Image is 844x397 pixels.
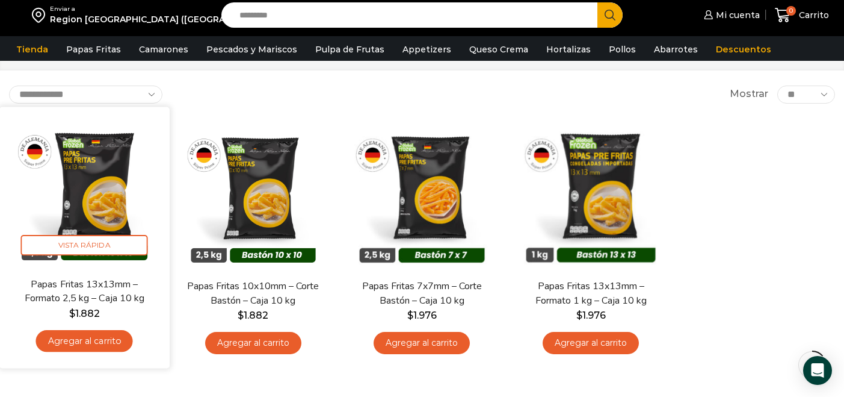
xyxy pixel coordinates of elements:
[701,3,760,27] a: Mi cuenta
[16,277,153,305] a: Papas Fritas 13x13mm – Formato 2,5 kg – Caja 10 kg
[21,234,148,255] span: Vista Rápida
[463,38,534,61] a: Queso Crema
[540,38,597,61] a: Hortalizas
[50,13,354,25] div: Region [GEOGRAPHIC_DATA] ([GEOGRAPHIC_DATA][PERSON_NAME])
[32,5,50,25] img: address-field-icon.svg
[238,310,244,321] span: $
[772,1,832,30] a: 0 Carrito
[309,38,390,61] a: Pulpa de Frutas
[60,38,127,61] a: Papas Fritas
[36,330,133,352] a: Agregar al carrito: “Papas Fritas 13x13mm - Formato 2,5 kg - Caja 10 kg”
[523,280,659,307] a: Papas Fritas 13x13mm – Formato 1 kg – Caja 10 kg
[730,87,768,101] span: Mostrar
[50,5,354,13] div: Enviar a
[200,38,303,61] a: Pescados y Mariscos
[374,332,470,354] a: Agregar al carrito: “Papas Fritas 7x7mm - Corte Bastón - Caja 10 kg”
[238,310,268,321] bdi: 1.882
[603,38,642,61] a: Pollos
[710,38,777,61] a: Descuentos
[786,6,796,16] span: 0
[713,9,760,21] span: Mi cuenta
[9,86,162,104] select: Pedido de la tienda
[185,280,321,307] a: Papas Fritas 10x10mm – Corte Bastón – Caja 10 kg
[597,2,623,28] button: Search button
[796,9,829,21] span: Carrito
[396,38,457,61] a: Appetizers
[407,310,413,321] span: $
[69,307,75,319] span: $
[69,307,100,319] bdi: 1.882
[10,38,54,61] a: Tienda
[803,356,832,385] div: Open Intercom Messenger
[133,38,194,61] a: Camarones
[407,310,437,321] bdi: 1.976
[576,310,582,321] span: $
[543,332,639,354] a: Agregar al carrito: “Papas Fritas 13x13mm - Formato 1 kg - Caja 10 kg”
[648,38,704,61] a: Abarrotes
[205,332,301,354] a: Agregar al carrito: “Papas Fritas 10x10mm - Corte Bastón - Caja 10 kg”
[354,280,490,307] a: Papas Fritas 7x7mm – Corte Bastón – Caja 10 kg
[576,310,606,321] bdi: 1.976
